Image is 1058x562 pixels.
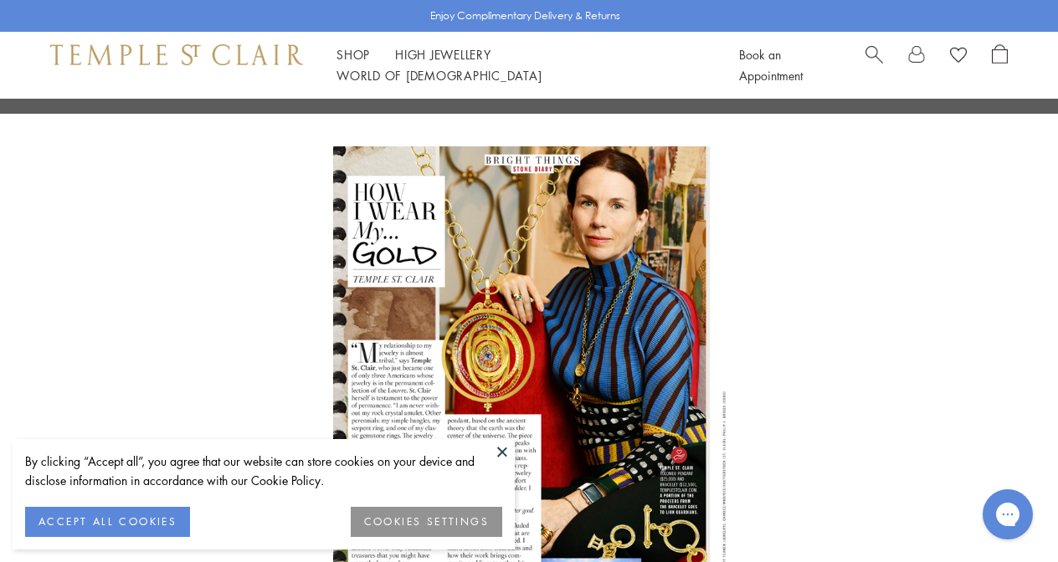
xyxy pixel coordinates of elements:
[950,44,967,69] a: View Wishlist
[430,8,620,24] p: Enjoy Complimentary Delivery & Returns
[739,46,803,84] a: Book an Appointment
[336,46,370,63] a: ShopShop
[336,67,542,84] a: World of [DEMOGRAPHIC_DATA]World of [DEMOGRAPHIC_DATA]
[25,507,190,537] button: ACCEPT ALL COOKIES
[50,44,303,64] img: Temple St. Clair
[974,483,1041,545] iframe: Gorgias live chat messenger
[992,44,1008,86] a: Open Shopping Bag
[336,44,701,86] nav: Main navigation
[395,46,491,63] a: High JewelleryHigh Jewellery
[25,452,502,490] div: By clicking “Accept all”, you agree that our website can store cookies on your device and disclos...
[351,507,502,537] button: COOKIES SETTINGS
[865,44,883,86] a: Search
